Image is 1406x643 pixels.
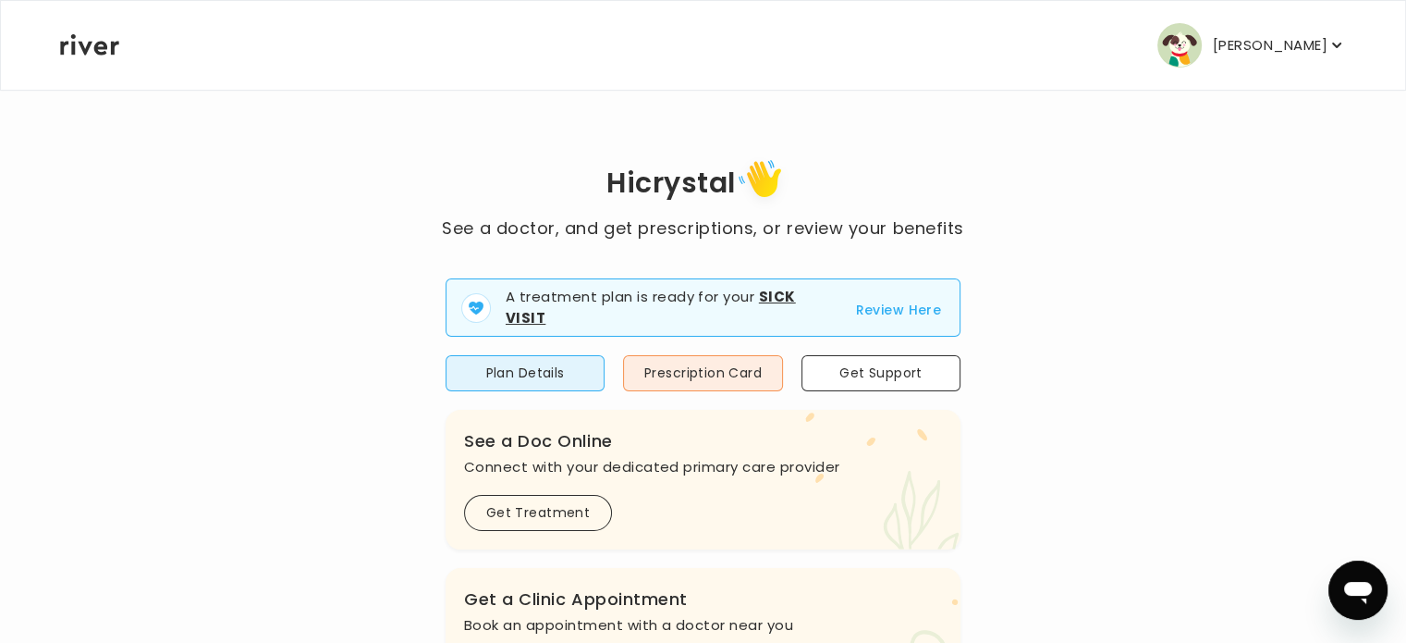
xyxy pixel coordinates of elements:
[442,154,963,216] h1: Hi crystal
[464,495,612,531] button: Get Treatment
[446,355,605,391] button: Plan Details
[464,428,942,454] h3: See a Doc Online
[1328,561,1388,620] iframe: Button to launch messaging window
[464,454,942,480] p: Connect with your dedicated primary care provider
[623,355,782,391] button: Prescription Card
[442,216,963,241] p: See a doctor, and get prescriptions, or review your benefits
[1213,32,1327,58] p: [PERSON_NAME]
[464,612,942,638] p: Book an appointment with a doctor near you
[801,355,960,391] button: Get Support
[506,287,834,328] p: A treatment plan is ready for your
[1157,23,1202,68] img: user avatar
[506,287,796,328] strong: Sick Visit
[464,587,942,612] h3: Get a Clinic Appointment
[1157,23,1346,68] button: user avatar[PERSON_NAME]
[855,299,941,321] button: Review Here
